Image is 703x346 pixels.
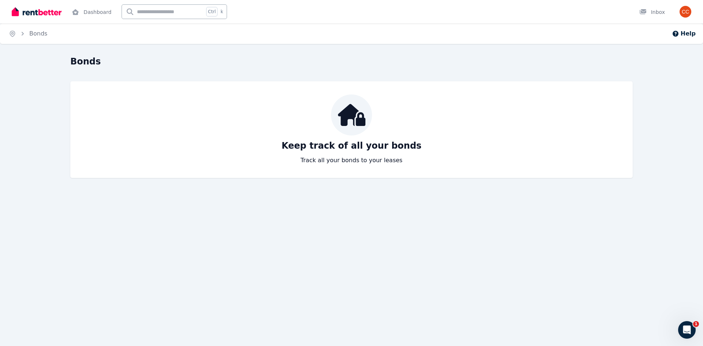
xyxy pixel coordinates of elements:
img: RentBetter [12,6,62,17]
span: Bonds [29,29,47,38]
img: Clare Crabtree [680,6,691,18]
p: Track all your bonds to your leases [301,156,402,165]
h1: Bonds [70,56,101,67]
div: Inbox [639,8,665,16]
span: Ctrl [206,7,217,16]
span: k [220,9,223,15]
button: Help [672,29,696,38]
span: 1 [693,321,699,327]
iframe: Intercom live chat [678,321,696,339]
p: Keep track of all your bonds [282,140,421,152]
